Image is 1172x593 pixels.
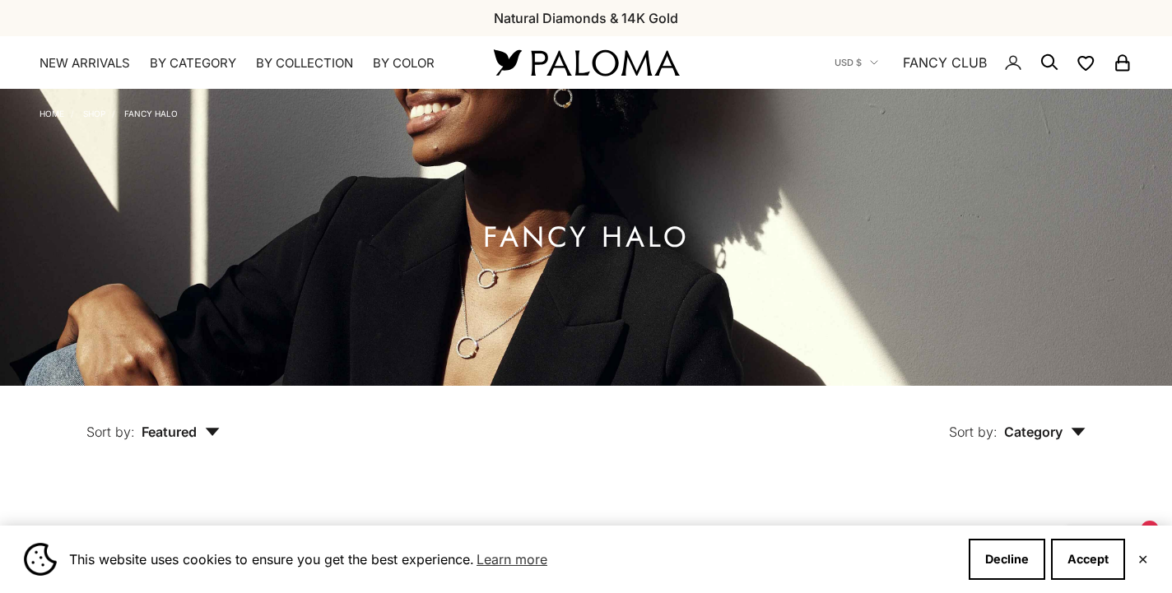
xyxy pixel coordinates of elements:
[142,424,220,440] span: Featured
[124,109,178,118] a: Fancy Halo
[373,55,435,72] summary: By Color
[949,424,998,440] span: Sort by:
[40,55,454,72] nav: Primary navigation
[969,539,1045,580] button: Decline
[903,52,987,73] a: FANCY CLUB
[49,386,258,455] button: Sort by: Featured
[86,424,135,440] span: Sort by:
[1004,424,1086,440] span: Category
[83,109,105,118] a: Shop
[69,547,956,572] span: This website uses cookies to ensure you get the best experience.
[1137,554,1148,564] button: Close
[474,547,550,572] a: Learn more
[835,55,878,70] button: USD $
[835,36,1132,89] nav: Secondary navigation
[483,227,690,248] h1: Fancy Halo
[150,55,236,72] summary: By Category
[835,55,862,70] span: USD $
[256,55,353,72] summary: By Collection
[911,386,1123,455] button: Sort by: Category
[1051,539,1125,580] button: Accept
[40,55,130,72] a: NEW ARRIVALS
[40,109,64,118] a: Home
[24,543,57,576] img: Cookie banner
[494,7,678,29] p: Natural Diamonds & 14K Gold
[40,105,178,118] nav: Breadcrumb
